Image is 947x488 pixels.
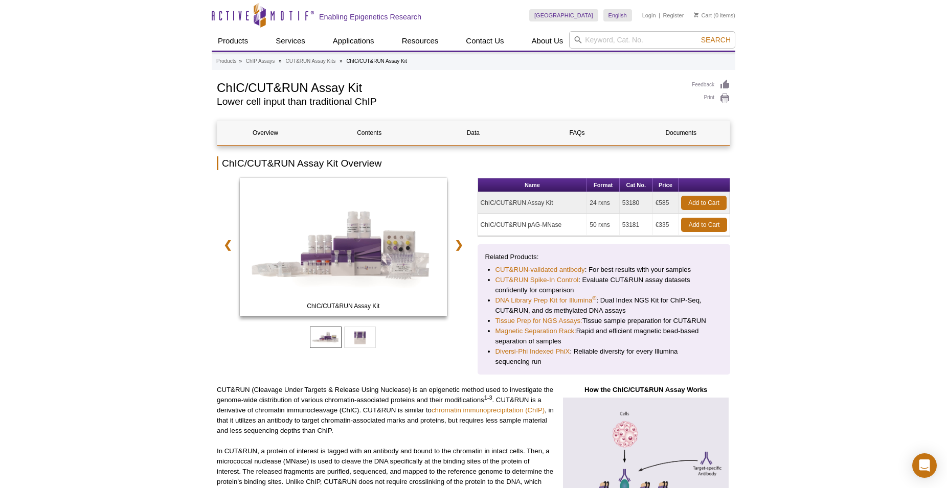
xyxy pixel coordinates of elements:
[217,121,313,145] a: Overview
[240,178,447,316] img: ChIC/CUT&RUN Assay Kit
[321,121,417,145] a: Contents
[242,301,444,311] span: ChIC/CUT&RUN Assay Kit
[653,214,679,236] td: €335
[701,36,731,44] span: Search
[692,93,730,104] a: Print
[495,316,713,326] li: Tissue sample preparation for CUT&RUN
[663,12,684,19] a: Register
[694,12,698,17] img: Your Cart
[529,9,598,21] a: [GEOGRAPHIC_DATA]
[217,156,730,170] h2: ChIC/CUT&RUN Assay Kit Overview
[681,196,727,210] a: Add to Cart
[495,265,585,275] a: CUT&RUN-validated antibody
[396,31,445,51] a: Resources
[642,12,656,19] a: Login
[694,12,712,19] a: Cart
[681,218,727,232] a: Add to Cart
[246,57,275,66] a: ChIP Assays
[620,192,653,214] td: 53180
[495,265,713,275] li: : For best results with your samples
[346,58,407,64] li: ChIC/CUT&RUN Assay Kit
[698,35,734,44] button: Search
[217,79,682,95] h1: ChIC/CUT&RUN Assay Kit
[432,406,545,414] a: chromatin immunoprecipitation (ChIP)
[217,385,554,436] p: CUT&RUN (Cleavage Under Targets & Release Using Nuclease) is an epigenetic method used to investi...
[216,57,236,66] a: Products
[478,214,588,236] td: ChIC/CUT&RUN pAG-MNase
[495,275,713,295] li: : Evaluate CUT&RUN assay datasets confidently for comparison
[653,178,679,192] th: Price
[217,233,239,257] a: ❮
[319,12,421,21] h2: Enabling Epigenetics Research
[327,31,380,51] a: Applications
[240,178,447,319] a: ChIC/CUT&RUN Assay Kit
[285,57,335,66] a: CUT&RUN Assay Kits
[212,31,254,51] a: Products
[425,121,521,145] a: Data
[478,192,588,214] td: ChIC/CUT&RUN Assay Kit
[653,192,679,214] td: €585
[279,58,282,64] li: »
[659,9,660,21] li: |
[592,295,596,301] sup: ®
[495,326,713,346] li: Rapid and efficient magnetic bead-based separation of samples
[495,316,582,326] a: Tissue Prep for NGS Assays:
[692,79,730,90] a: Feedback
[912,453,937,478] div: Open Intercom Messenger
[569,31,735,49] input: Keyword, Cat. No.
[529,121,625,145] a: FAQs
[448,233,470,257] a: ❯
[694,9,735,21] li: (0 items)
[495,326,576,336] a: Magnetic Separation Rack:
[495,346,570,357] a: Diversi-Phi Indexed PhiX
[495,275,579,285] a: CUT&RUN Spike-In Control
[239,58,242,64] li: »
[484,394,492,401] sup: 1-3
[495,295,713,316] li: : Dual Index NGS Kit for ChIP-Seq, CUT&RUN, and ds methylated DNA assays
[340,58,343,64] li: »
[584,386,707,393] strong: How the ChIC/CUT&RUN Assay Works
[620,214,653,236] td: 53181
[587,192,619,214] td: 24 rxns
[460,31,510,51] a: Contact Us
[633,121,729,145] a: Documents
[485,252,723,262] p: Related Products:
[603,9,632,21] a: English
[587,214,619,236] td: 50 rxns
[526,31,570,51] a: About Us
[495,346,713,367] li: : Reliable diversity for every Illumina sequencing run
[587,178,619,192] th: Format
[269,31,311,51] a: Services
[495,295,597,306] a: DNA Library Prep Kit for Illumina®
[620,178,653,192] th: Cat No.
[478,178,588,192] th: Name
[217,97,682,106] h2: Lower cell input than traditional ChIP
